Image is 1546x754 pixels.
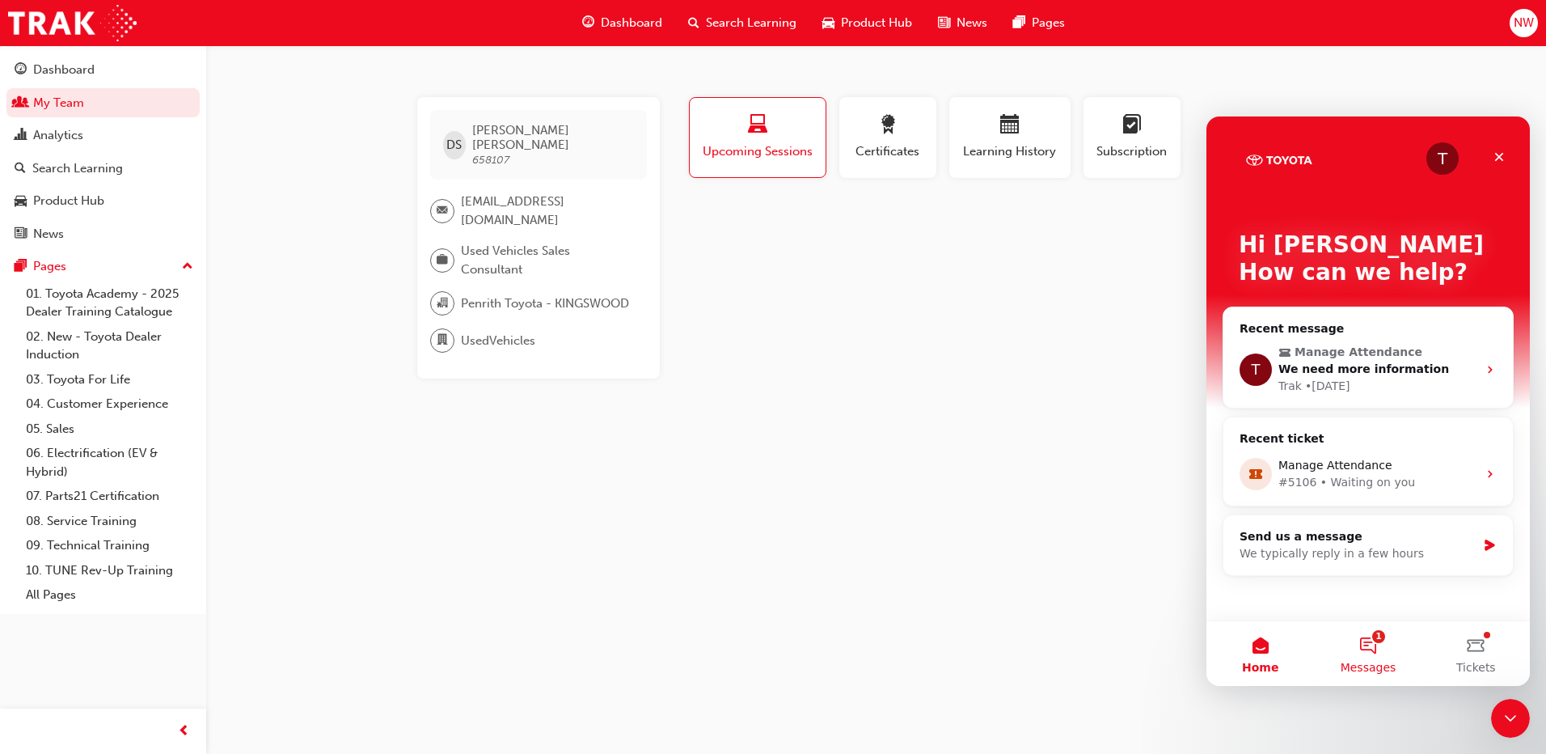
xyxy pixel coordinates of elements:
span: 658107 [472,153,509,167]
iframe: Intercom live chat [1491,699,1530,738]
span: pages-icon [1013,13,1025,33]
span: car-icon [15,194,27,209]
div: Search Learning [32,159,123,178]
button: Learning History [949,97,1071,178]
a: Search Learning [6,154,200,184]
div: Analytics [33,126,83,145]
button: DashboardMy TeamAnalyticsSearch LearningProduct HubNews [6,52,200,252]
span: Subscription [1096,142,1168,161]
span: people-icon [15,96,27,111]
a: All Pages [19,582,200,608]
span: News [957,14,987,32]
a: Product Hub [6,186,200,216]
button: NW [1510,9,1538,37]
a: guage-iconDashboard [569,6,675,40]
a: car-iconProduct Hub [809,6,925,40]
span: news-icon [938,13,950,33]
button: Upcoming Sessions [689,97,826,178]
span: Pages [1032,14,1065,32]
button: Certificates [839,97,936,178]
a: News [6,219,200,249]
a: Analytics [6,121,200,150]
span: [PERSON_NAME] [PERSON_NAME] [472,123,633,152]
span: news-icon [15,227,27,242]
span: Upcoming Sessions [702,142,813,161]
span: search-icon [15,162,26,176]
span: car-icon [822,13,834,33]
span: Dashboard [601,14,662,32]
span: Search Learning [706,14,796,32]
span: award-icon [878,115,898,137]
a: 09. Technical Training [19,533,200,558]
div: News [33,225,64,244]
button: Subscription [1083,97,1181,178]
span: UsedVehicles [461,332,535,350]
a: 08. Service Training [19,509,200,534]
div: Pages [33,257,66,276]
span: NW [1514,14,1534,32]
span: pages-icon [15,260,27,274]
span: chart-icon [15,129,27,143]
span: [EMAIL_ADDRESS][DOMAIN_NAME] [461,193,634,229]
a: 04. Customer Experience [19,392,200,417]
span: DS [446,136,462,155]
span: Used Vehicles Sales Consultant [461,242,634,278]
span: Penrith Toyota - KINGSWOOD [461,294,629,313]
span: prev-icon [178,722,190,742]
a: 02. New - Toyota Dealer Induction [19,324,200,367]
button: Pages [6,252,200,282]
span: organisation-icon [437,293,448,314]
a: My Team [6,88,200,118]
span: guage-icon [582,13,594,33]
a: 01. Toyota Academy - 2025 Dealer Training Catalogue [19,282,200,324]
a: 10. TUNE Rev-Up Training [19,558,200,583]
a: 05. Sales [19,417,200,442]
span: guage-icon [15,63,27,78]
span: briefcase-icon [437,250,448,271]
a: 06. Electrification (EV & Hybrid) [19,441,200,484]
span: laptop-icon [748,115,767,137]
a: pages-iconPages [1000,6,1078,40]
span: Certificates [851,142,924,161]
span: learningplan-icon [1122,115,1142,137]
a: search-iconSearch Learning [675,6,809,40]
a: Dashboard [6,55,200,85]
span: calendar-icon [1000,115,1020,137]
span: Learning History [961,142,1058,161]
img: Trak [8,5,137,41]
span: department-icon [437,330,448,351]
span: search-icon [688,13,699,33]
span: up-icon [182,256,193,277]
iframe: Intercom live chat [1206,116,1530,686]
a: news-iconNews [925,6,1000,40]
div: Dashboard [33,61,95,79]
a: 03. Toyota For Life [19,367,200,392]
a: 07. Parts21 Certification [19,484,200,509]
